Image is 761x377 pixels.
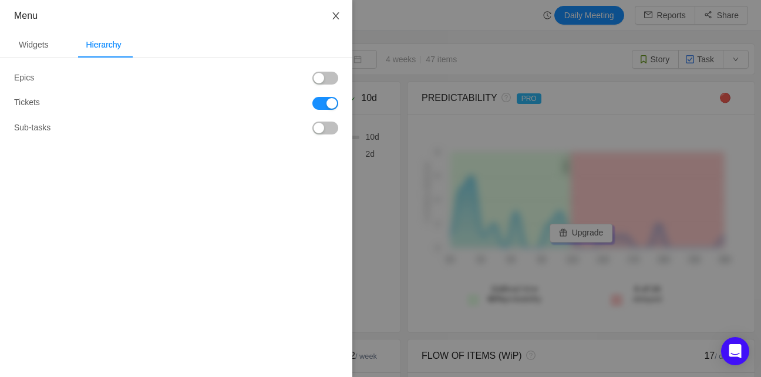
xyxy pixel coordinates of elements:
div: Sub-tasks [14,122,176,134]
div: Open Intercom Messenger [721,337,749,365]
div: Epics [14,72,176,85]
div: Tickets [14,96,176,109]
div: Widgets [9,32,58,58]
div: Hierarchy [77,32,131,58]
i: icon: close [331,11,341,21]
